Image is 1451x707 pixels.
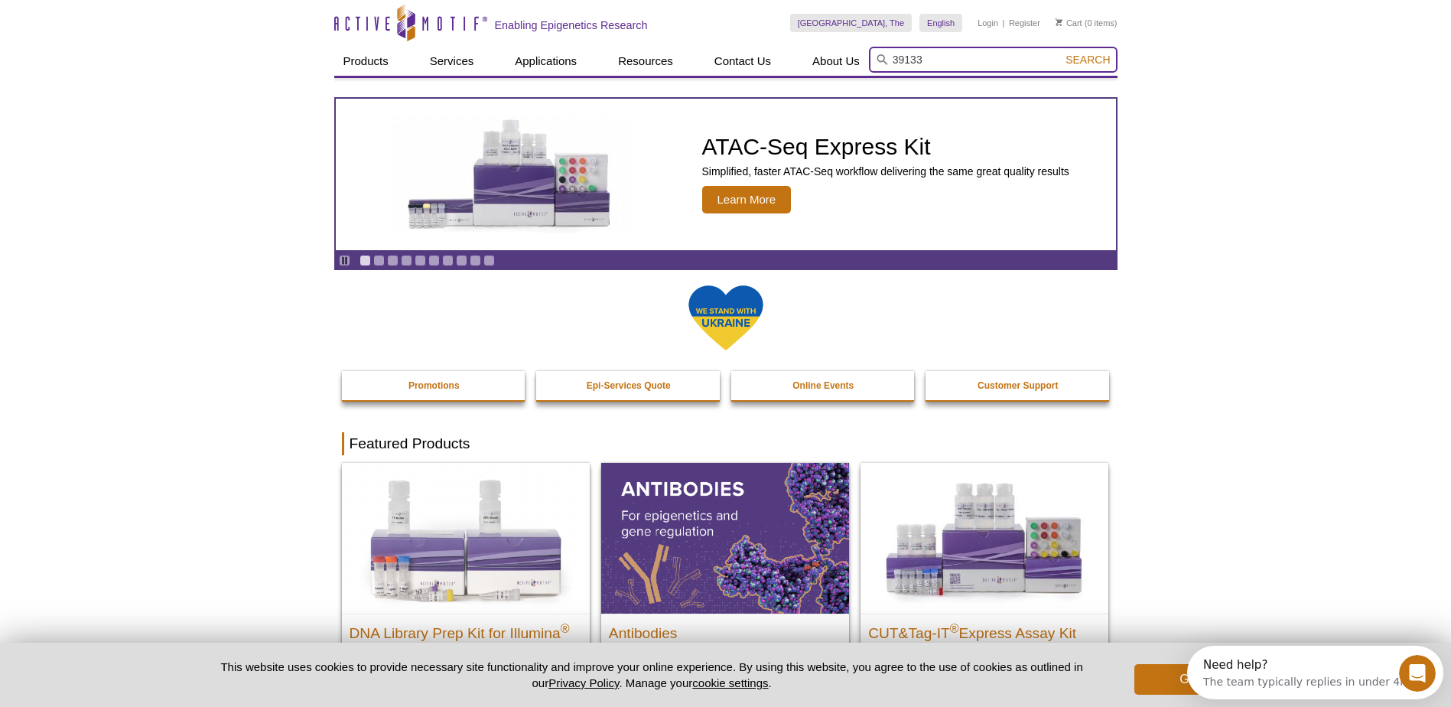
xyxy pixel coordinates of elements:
a: Go to slide 3 [387,255,399,266]
a: Cart [1056,18,1082,28]
a: CUT&Tag-IT® Express Assay Kit CUT&Tag-IT®Express Assay Kit Less variable and higher-throughput ge... [861,463,1108,695]
button: Got it! [1134,664,1257,695]
a: Resources [609,47,682,76]
strong: Promotions [408,380,460,391]
h2: Antibodies [609,618,841,641]
iframe: Intercom live chat discovery launcher [1187,646,1443,699]
a: All Antibodies Antibodies Application-tested antibodies for ChIP, CUT&Tag, and CUT&RUN. [601,463,849,695]
img: Your Cart [1056,18,1062,26]
span: Learn More [702,186,792,213]
a: Go to slide 8 [456,255,467,266]
a: About Us [803,47,869,76]
a: Register [1009,18,1040,28]
a: Applications [506,47,586,76]
p: This website uses cookies to provide necessary site functionality and improve your online experie... [194,659,1110,691]
li: (0 items) [1056,14,1118,32]
a: Toggle autoplay [339,255,350,266]
a: Go to slide 7 [442,255,454,266]
a: Go to slide 2 [373,255,385,266]
p: Simplified, faster ATAC-Seq workflow delivering the same great quality results [702,165,1069,178]
a: Customer Support [926,371,1111,400]
button: Search [1061,53,1114,67]
a: Login [978,18,998,28]
button: cookie settings [692,676,768,689]
a: Contact Us [705,47,780,76]
a: [GEOGRAPHIC_DATA], The [790,14,912,32]
a: Services [421,47,483,76]
a: Go to slide 9 [470,255,481,266]
h2: Enabling Epigenetics Research [495,18,648,32]
a: Privacy Policy [548,676,619,689]
a: Go to slide 10 [483,255,495,266]
li: | [1003,14,1005,32]
strong: Epi-Services Quote [587,380,671,391]
h2: Featured Products [342,432,1110,455]
div: Open Intercom Messenger [6,6,268,48]
iframe: Intercom live chat [1399,655,1436,692]
a: Online Events [731,371,916,400]
span: Search [1065,54,1110,66]
strong: Customer Support [978,380,1058,391]
a: English [919,14,962,32]
a: Go to slide 5 [415,255,426,266]
img: DNA Library Prep Kit for Illumina [342,463,590,613]
a: ATAC-Seq Express Kit ATAC-Seq Express Kit Simplified, faster ATAC-Seq workflow delivering the sam... [336,99,1116,250]
img: CUT&Tag-IT® Express Assay Kit [861,463,1108,613]
div: The team typically replies in under 4m [16,25,223,41]
a: Go to slide 6 [428,255,440,266]
img: ATAC-Seq Express Kit [385,116,637,233]
img: All Antibodies [601,463,849,613]
a: Go to slide 4 [401,255,412,266]
a: Promotions [342,371,527,400]
article: ATAC-Seq Express Kit [336,99,1116,250]
strong: Online Events [792,380,854,391]
img: We Stand With Ukraine [688,284,764,352]
h2: DNA Library Prep Kit for Illumina [350,618,582,641]
a: Epi-Services Quote [536,371,721,400]
sup: ® [950,621,959,634]
a: Products [334,47,398,76]
input: Keyword, Cat. No. [869,47,1118,73]
h2: CUT&Tag-IT Express Assay Kit [868,618,1101,641]
a: Go to slide 1 [359,255,371,266]
h2: ATAC-Seq Express Kit [702,135,1069,158]
sup: ® [561,621,570,634]
div: Need help? [16,13,223,25]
